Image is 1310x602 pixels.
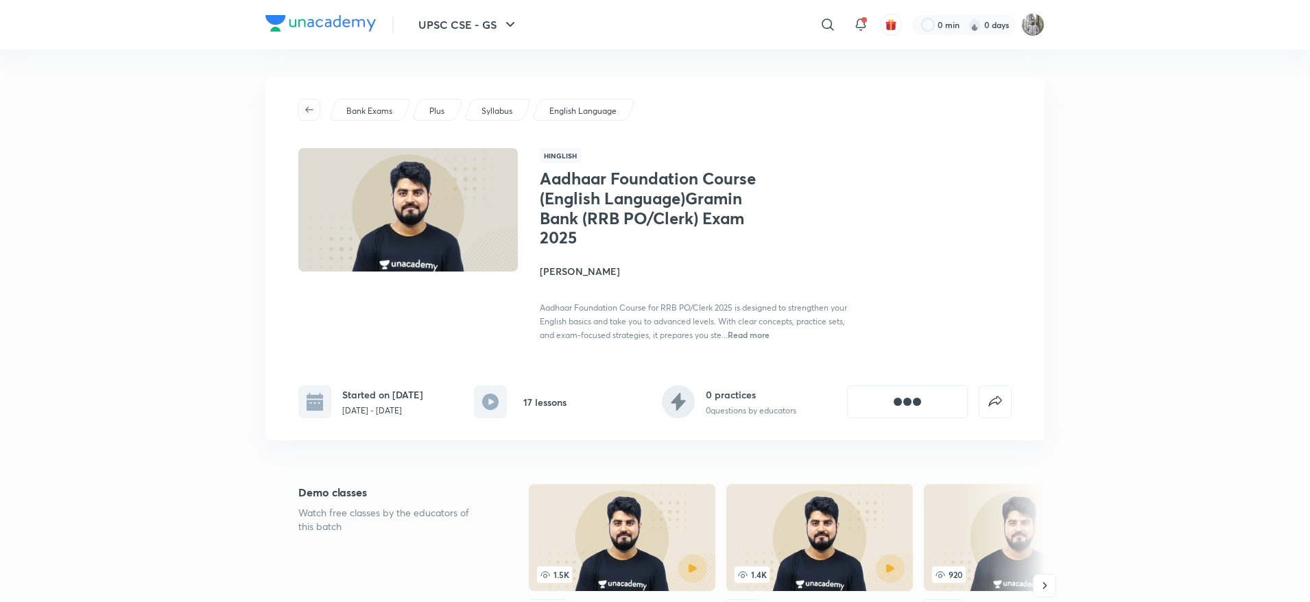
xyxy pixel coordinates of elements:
[547,105,619,117] a: English Language
[540,302,847,340] span: Aadhaar Foundation Course for RRB PO/Clerk 2025 is designed to strengthen your English basics and...
[427,105,447,117] a: Plus
[880,14,902,36] button: avatar
[342,405,423,417] p: [DATE] - [DATE]
[540,264,847,278] h4: [PERSON_NAME]
[479,105,515,117] a: Syllabus
[728,329,770,340] span: Read more
[932,566,966,583] span: 920
[429,105,444,117] p: Plus
[344,105,395,117] a: Bank Exams
[540,148,581,163] span: Hinglish
[296,147,520,273] img: Thumbnail
[298,484,485,501] h5: Demo classes
[481,105,512,117] p: Syllabus
[537,566,572,583] span: 1.5K
[1021,13,1045,36] img: Koushik Dhenki
[968,18,981,32] img: streak
[706,387,796,402] h6: 0 practices
[735,566,770,583] span: 1.4K
[979,385,1012,418] button: false
[265,15,376,32] img: Company Logo
[549,105,617,117] p: English Language
[298,506,485,533] p: Watch free classes by the educators of this batch
[885,19,897,31] img: avatar
[346,105,392,117] p: Bank Exams
[410,11,527,38] button: UPSC CSE - GS
[342,387,423,402] h6: Started on [DATE]
[540,169,764,248] h1: Aadhaar Foundation Course (English Language)Gramin Bank (RRB PO/Clerk) Exam 2025
[265,15,376,35] a: Company Logo
[523,395,567,409] h6: 17 lessons
[706,405,796,417] p: 0 questions by educators
[847,385,968,418] button: [object Object]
